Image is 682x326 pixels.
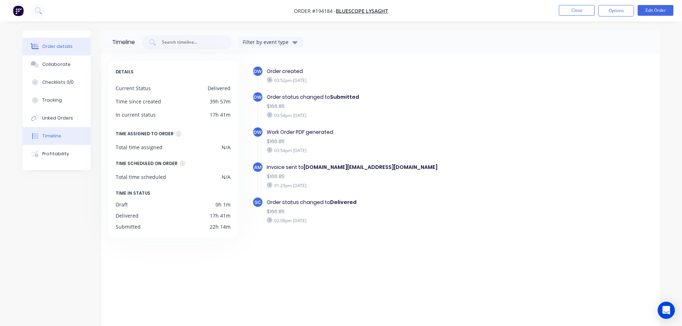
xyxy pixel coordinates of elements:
[116,143,163,151] div: Total time assigned
[267,103,514,110] div: $166.85
[254,164,261,171] span: AM
[253,94,262,101] span: DW
[116,130,174,138] div: TIME ASSIGNED TO ORDER
[116,68,134,76] span: DETAILS
[42,115,73,121] div: Linked Orders
[304,164,437,171] b: [DOMAIN_NAME][EMAIL_ADDRESS][DOMAIN_NAME]
[253,129,262,136] span: DW
[42,151,69,157] div: Profitability
[116,212,139,219] div: Delivered
[330,199,357,206] b: Delivered
[598,5,634,16] button: Options
[267,93,514,101] div: Order status changed to
[267,68,514,75] div: Order created
[208,84,231,92] div: Delivered
[116,189,150,197] span: TIME IN STATUS
[267,208,514,215] div: $166.85
[222,143,231,151] div: N/A
[42,79,74,86] div: Checklists 0/0
[116,84,151,92] div: Current Status
[243,38,291,46] div: Filter by event type
[116,111,156,118] div: In current status
[336,8,388,14] a: Bluescope Lysaght
[267,217,514,224] div: 02:08pm [DATE]
[216,201,231,208] div: 0h 1m
[23,38,91,55] button: Order details
[23,145,91,163] button: Profitability
[239,37,303,48] button: Filter by event type
[23,55,91,73] button: Collaborate
[42,97,62,103] div: Tracking
[210,212,231,219] div: 17h 41m
[210,111,231,118] div: 17h 41m
[559,5,595,16] button: Close
[210,223,231,230] div: 22h 14m
[658,302,675,319] div: Open Intercom Messenger
[112,38,135,47] div: Timeline
[267,182,514,189] div: 01:29pm [DATE]
[267,138,514,145] div: $166.85
[267,173,514,180] div: $166.85
[116,223,141,230] div: Submitted
[161,39,221,46] input: Search timeline...
[116,98,161,105] div: Time since created
[23,127,91,145] button: Timeline
[23,73,91,91] button: Checklists 0/0
[23,109,91,127] button: Linked Orders
[267,77,514,83] div: 03:52pm [DATE]
[42,43,73,50] div: Order details
[638,5,673,16] button: Edit Order
[267,199,514,206] div: Order status changed to
[253,68,262,75] span: DW
[42,61,71,68] div: Collaborate
[210,98,231,105] div: 39h 57m
[267,128,514,136] div: Work Order PDF generated
[255,199,261,206] span: SC
[116,201,128,208] div: Draft
[267,112,514,118] div: 03:54pm [DATE]
[23,91,91,109] button: Tracking
[116,160,178,167] div: TIME SCHEDULED ON ORDER
[330,93,359,101] b: Submitted
[42,133,61,139] div: Timeline
[222,173,231,181] div: N/A
[116,173,166,181] div: Total time scheduled
[294,8,336,14] span: Order #194184 -
[267,164,514,171] div: Invoice sent to
[13,5,24,16] img: Factory
[267,147,514,154] div: 03:54pm [DATE]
